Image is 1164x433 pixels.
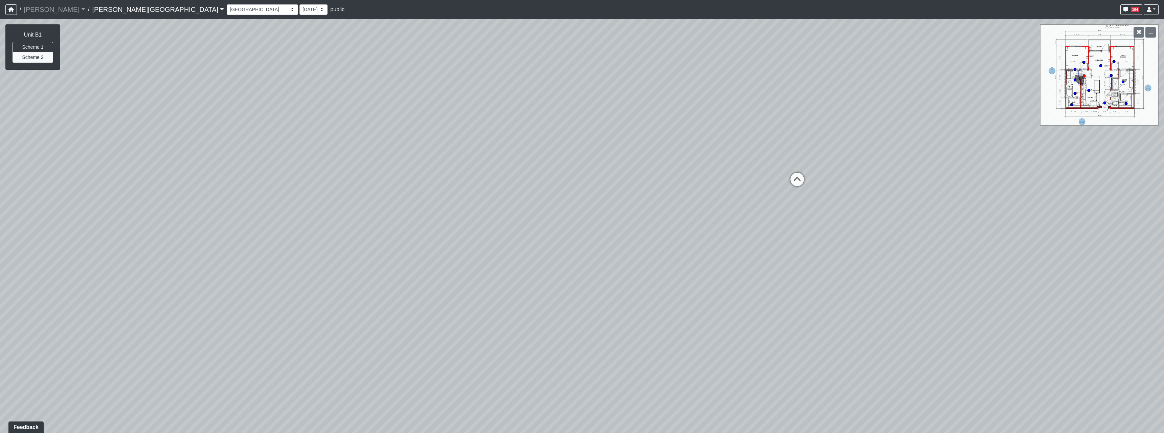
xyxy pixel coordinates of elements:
span: public [330,6,344,12]
button: Scheme 2 [13,52,53,63]
span: 104 [1131,7,1140,12]
span: / [85,3,92,16]
a: [PERSON_NAME] [24,3,85,16]
span: / [17,3,24,16]
iframe: Ybug feedback widget [5,419,45,433]
button: Scheme 1 [13,42,53,52]
h6: Unit B1 [13,31,53,38]
a: [PERSON_NAME][GEOGRAPHIC_DATA] [92,3,224,16]
button: 104 [1120,4,1143,15]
